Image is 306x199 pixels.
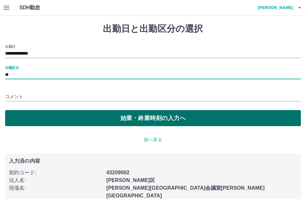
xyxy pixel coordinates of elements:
p: 前へ戻る [5,136,301,143]
button: 始業・終業時刻の入力へ [5,110,301,126]
b: [PERSON_NAME][GEOGRAPHIC_DATA]会議室[PERSON_NAME][GEOGRAPHIC_DATA] [106,185,265,198]
h1: 出勤日と出勤区分の選択 [5,23,301,34]
label: 出勤区分 [5,65,19,70]
p: 現場名 : [9,184,103,192]
p: 法人名 : [9,177,103,184]
p: 入力済の内容 [9,159,297,164]
label: 出勤日 [5,44,15,49]
b: [PERSON_NAME]区 [106,177,155,183]
p: 契約コード : [9,169,103,177]
b: 43209002 [106,170,129,175]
